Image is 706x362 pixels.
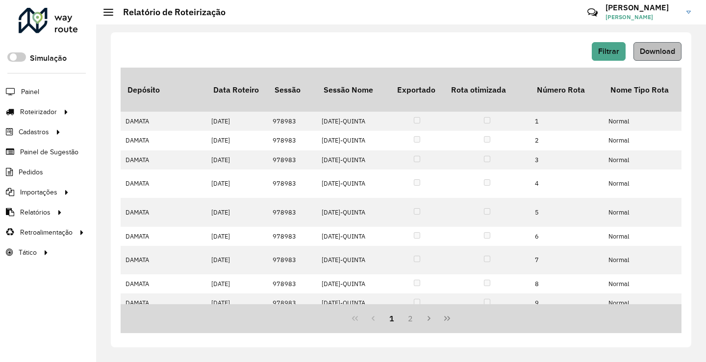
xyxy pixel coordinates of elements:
[121,169,206,198] td: DAMATA
[206,274,268,293] td: [DATE]
[121,293,206,313] td: DAMATA
[206,246,268,274] td: [DATE]
[206,131,268,150] td: [DATE]
[20,207,50,217] span: Relatórios
[20,187,57,197] span: Importações
[206,227,268,246] td: [DATE]
[438,309,456,328] button: Last Page
[444,68,530,112] th: Rota otimizada
[121,274,206,293] td: DAMATA
[604,274,689,293] td: Normal
[317,293,390,313] td: [DATE]-QUINTA
[268,150,317,169] td: 978983
[19,247,37,258] span: Tático
[121,246,206,274] td: DAMATA
[20,227,73,238] span: Retroalimentação
[604,150,689,169] td: Normal
[530,246,604,274] td: 7
[206,293,268,313] td: [DATE]
[604,293,689,313] td: Normal
[317,246,390,274] td: [DATE]-QUINTA
[268,112,317,131] td: 978983
[121,150,206,169] td: DAMATA
[317,169,390,198] td: [DATE]-QUINTA
[206,112,268,131] td: [DATE]
[268,274,317,293] td: 978983
[530,131,604,150] td: 2
[206,68,268,112] th: Data Roteiro
[19,167,43,177] span: Pedidos
[604,112,689,131] td: Normal
[604,198,689,226] td: Normal
[390,68,444,112] th: Exportado
[640,47,675,55] span: Download
[530,68,604,112] th: Número Rota
[268,169,317,198] td: 978983
[113,7,226,18] h2: Relatório de Roteirização
[20,107,57,117] span: Roteirizador
[530,112,604,131] td: 1
[592,42,626,61] button: Filtrar
[530,293,604,313] td: 9
[605,3,679,12] h3: [PERSON_NAME]
[317,274,390,293] td: [DATE]-QUINTA
[268,68,317,112] th: Sessão
[19,127,49,137] span: Cadastros
[121,198,206,226] td: DAMATA
[604,169,689,198] td: Normal
[420,309,438,328] button: Next Page
[401,309,420,328] button: 2
[121,68,206,112] th: Depósito
[268,246,317,274] td: 978983
[206,169,268,198] td: [DATE]
[317,198,390,226] td: [DATE]-QUINTA
[317,68,390,112] th: Sessão Nome
[206,150,268,169] td: [DATE]
[121,131,206,150] td: DAMATA
[530,274,604,293] td: 8
[604,227,689,246] td: Normal
[598,47,619,55] span: Filtrar
[21,87,39,97] span: Painel
[206,198,268,226] td: [DATE]
[121,227,206,246] td: DAMATA
[268,131,317,150] td: 978983
[317,131,390,150] td: [DATE]-QUINTA
[530,169,604,198] td: 4
[604,246,689,274] td: Normal
[605,13,679,22] span: [PERSON_NAME]
[530,198,604,226] td: 5
[268,227,317,246] td: 978983
[530,227,604,246] td: 6
[604,131,689,150] td: Normal
[582,2,603,23] a: Contato Rápido
[382,309,401,328] button: 1
[317,112,390,131] td: [DATE]-QUINTA
[633,42,681,61] button: Download
[268,293,317,313] td: 978983
[317,227,390,246] td: [DATE]-QUINTA
[20,147,78,157] span: Painel de Sugestão
[604,68,689,112] th: Nome Tipo Rota
[30,52,67,64] label: Simulação
[268,198,317,226] td: 978983
[317,150,390,169] td: [DATE]-QUINTA
[530,150,604,169] td: 3
[121,112,206,131] td: DAMATA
